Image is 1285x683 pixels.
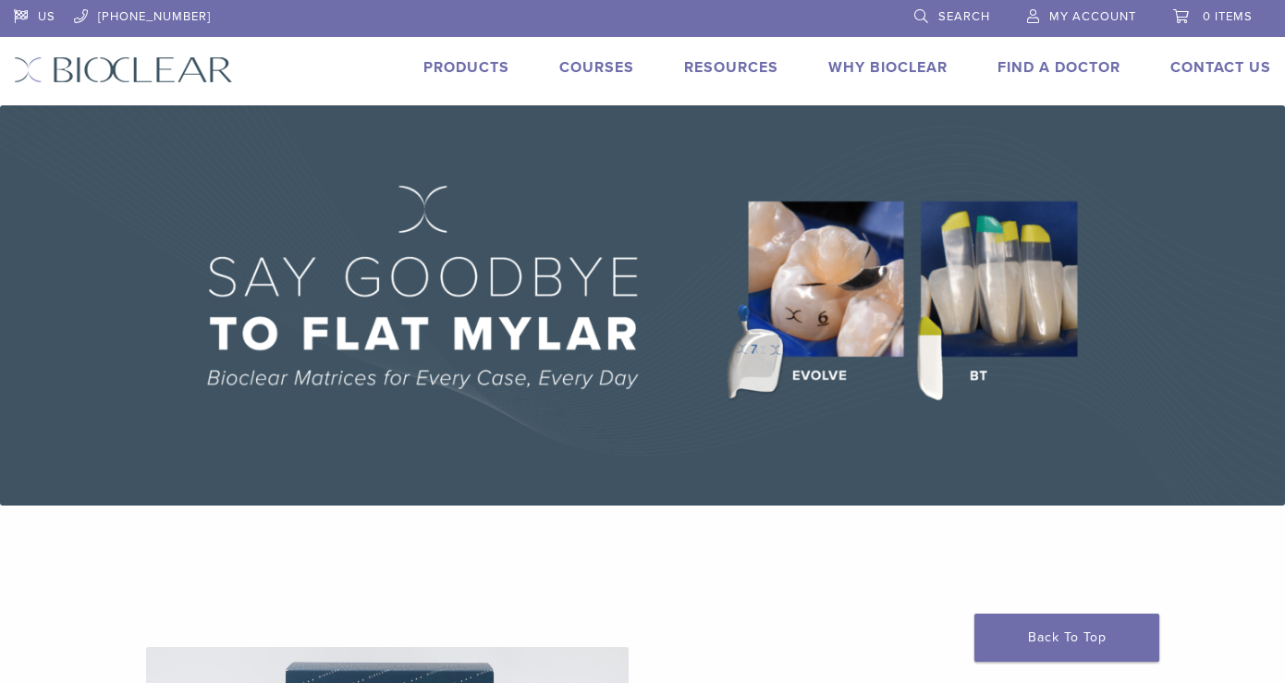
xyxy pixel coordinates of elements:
[684,58,778,77] a: Resources
[423,58,509,77] a: Products
[1049,9,1136,24] span: My Account
[997,58,1120,77] a: Find A Doctor
[828,58,948,77] a: Why Bioclear
[974,614,1159,662] a: Back To Top
[938,9,990,24] span: Search
[14,56,233,83] img: Bioclear
[1170,58,1271,77] a: Contact Us
[1203,9,1253,24] span: 0 items
[559,58,634,77] a: Courses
